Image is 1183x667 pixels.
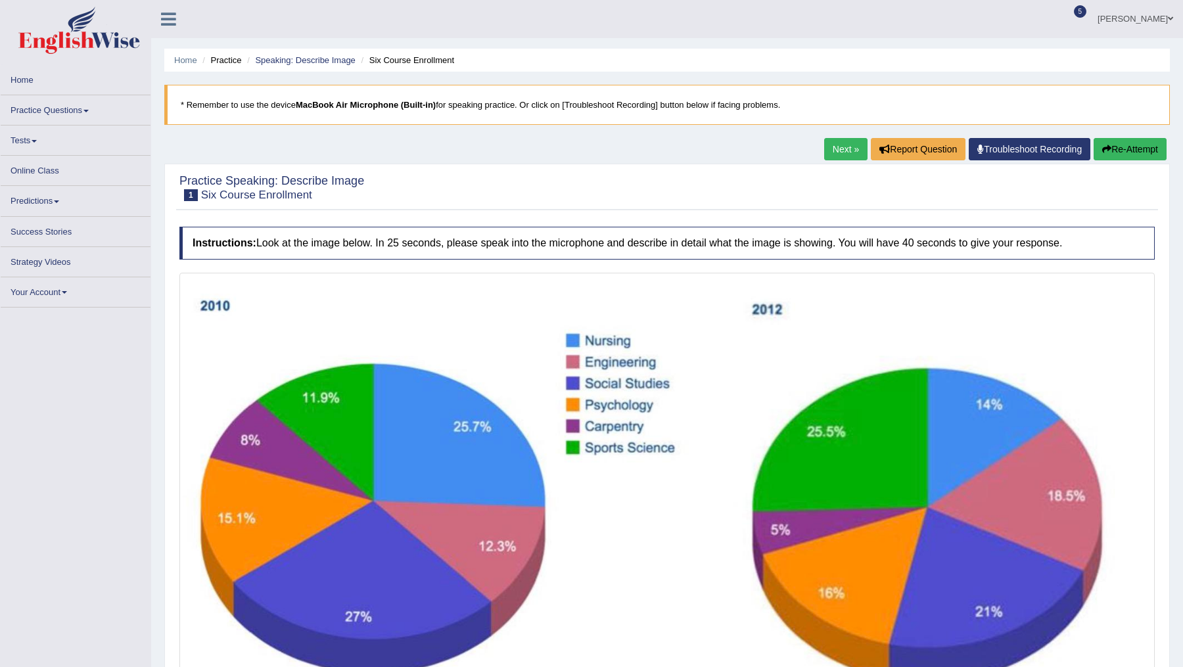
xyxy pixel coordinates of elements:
span: 1 [184,189,198,201]
a: Your Account [1,277,151,303]
small: Six Course Enrollment [201,189,312,201]
h4: Look at the image below. In 25 seconds, please speak into the microphone and describe in detail w... [179,227,1155,260]
b: Instructions: [193,237,256,248]
a: Next » [824,138,868,160]
li: Six Course Enrollment [358,54,454,66]
li: Practice [199,54,241,66]
a: Strategy Videos [1,247,151,273]
a: Success Stories [1,217,151,242]
a: Practice Questions [1,95,151,121]
button: Report Question [871,138,965,160]
button: Re-Attempt [1094,138,1167,160]
a: Online Class [1,156,151,181]
a: Troubleshoot Recording [969,138,1090,160]
h2: Practice Speaking: Describe Image [179,175,364,201]
span: 5 [1074,5,1087,18]
a: Tests [1,126,151,151]
a: Home [174,55,197,65]
a: Home [1,65,151,91]
a: Speaking: Describe Image [255,55,355,65]
blockquote: * Remember to use the device for speaking practice. Or click on [Troubleshoot Recording] button b... [164,85,1170,125]
a: Predictions [1,186,151,212]
b: MacBook Air Microphone (Built-in) [296,100,436,110]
